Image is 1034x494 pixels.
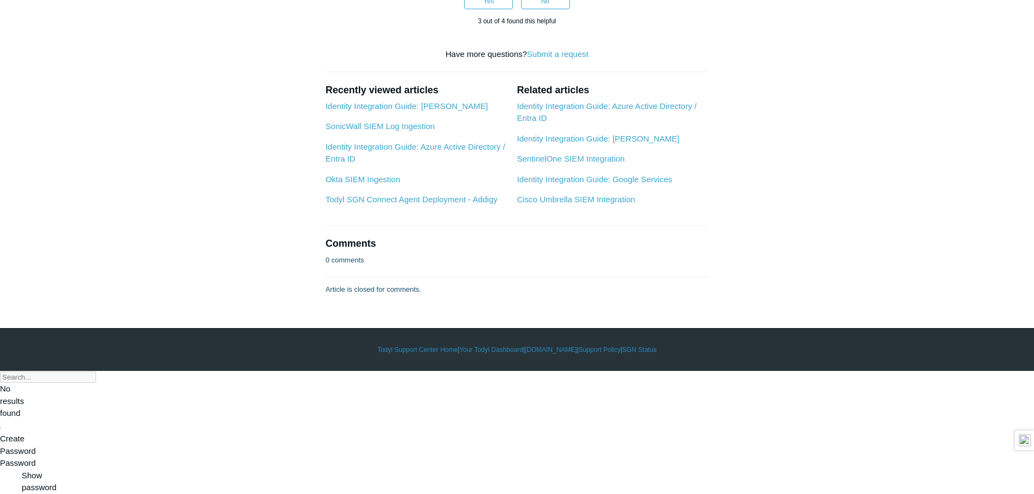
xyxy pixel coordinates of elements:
[377,345,458,355] a: Todyl Support Center Home
[517,101,696,123] a: Identity Integration Guide: Azure Active Directory / Entra ID
[326,48,709,61] div: Have more questions?
[517,154,624,163] a: SentinelOne SIEM Integration
[326,83,506,98] h2: Recently viewed articles
[326,284,421,295] p: Article is closed for comments.
[459,345,523,355] a: Your Todyl Dashboard
[517,83,708,98] h2: Related articles
[579,345,620,355] a: Support Policy
[517,175,672,184] a: Identity Integration Guide: Google Services
[478,17,556,25] span: 3 out of 4 found this helpful
[326,142,505,164] a: Identity Integration Guide: Azure Active Directory / Entra ID
[326,255,364,266] p: 0 comments
[517,134,679,143] a: Identity Integration Guide: [PERSON_NAME]
[326,236,709,251] h2: Comments
[623,345,657,355] a: SGN Status
[517,195,635,204] a: Cisco Umbrella SIEM Integration
[326,195,498,204] a: Todyl SGN Connect Agent Deployment - Addigy
[326,101,488,111] a: Identity Integration Guide: [PERSON_NAME]
[525,345,577,355] a: [DOMAIN_NAME]
[527,49,588,59] a: Submit a request
[326,121,435,131] a: SonicWall SIEM Log Ingestion
[326,175,401,184] a: Okta SIEM Ingestion
[202,345,832,355] div: | | | |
